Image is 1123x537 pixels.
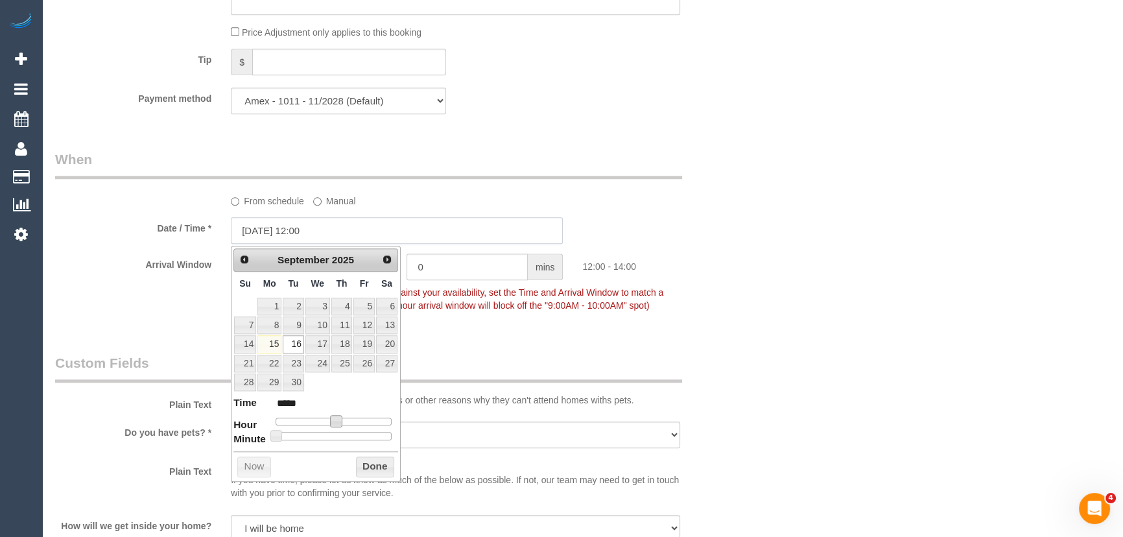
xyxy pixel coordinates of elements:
[305,355,330,372] a: 24
[573,254,748,273] div: 12:00 - 14:00
[8,13,34,31] img: Automaid Logo
[45,460,221,478] label: Plain Text
[257,298,281,315] a: 1
[45,422,221,439] label: Do you have pets? *
[305,335,330,353] a: 17
[283,335,303,353] a: 16
[376,316,397,334] a: 13
[55,353,682,383] legend: Custom Fields
[234,355,256,372] a: 21
[45,49,221,66] label: Tip
[55,150,682,179] legend: When
[231,190,304,208] label: From schedule
[234,335,256,353] a: 14
[237,457,270,477] button: Now
[235,250,254,268] a: Prev
[356,457,394,477] button: Done
[305,316,330,334] a: 10
[231,287,663,311] span: To make this booking count against your availability, set the Time and Arrival Window to match a ...
[283,374,303,391] a: 30
[337,278,348,289] span: Thursday
[528,254,563,280] span: mins
[376,335,397,353] a: 20
[242,27,421,38] span: Price Adjustment only applies to this booking
[1105,493,1116,503] span: 4
[231,197,239,206] input: From schedule
[332,254,354,265] span: 2025
[239,254,250,265] span: Prev
[231,394,680,407] p: Some of our cleaning teams have allergies or other reasons why they can't attend homes withs pets.
[305,298,330,315] a: 3
[257,374,281,391] a: 29
[353,298,374,315] a: 5
[311,278,324,289] span: Wednesday
[283,355,303,372] a: 23
[381,278,392,289] span: Saturday
[331,355,353,372] a: 25
[231,49,252,75] span: $
[231,460,680,499] p: If you have time, please let us know as much of the below as possible. If not, our team may need ...
[376,298,397,315] a: 6
[283,298,303,315] a: 2
[257,355,281,372] a: 22
[278,254,329,265] span: September
[382,254,392,265] span: Next
[233,418,257,434] dt: Hour
[331,298,353,315] a: 4
[353,316,374,334] a: 12
[1079,493,1110,524] iframe: Intercom live chat
[233,432,266,448] dt: Minute
[378,250,396,268] a: Next
[234,374,256,391] a: 28
[45,394,221,411] label: Plain Text
[331,335,353,353] a: 18
[231,217,563,244] input: DD/MM/YYYY HH:MM
[233,396,257,412] dt: Time
[353,355,374,372] a: 26
[263,278,276,289] span: Monday
[313,197,322,206] input: Manual
[257,316,281,334] a: 8
[239,278,251,289] span: Sunday
[283,316,303,334] a: 9
[360,278,369,289] span: Friday
[313,190,356,208] label: Manual
[289,278,299,289] span: Tuesday
[45,88,221,105] label: Payment method
[257,335,281,353] a: 15
[45,515,221,532] label: How will we get inside your home?
[376,355,397,372] a: 27
[331,316,353,334] a: 11
[353,335,374,353] a: 19
[234,316,256,334] a: 7
[45,254,221,271] label: Arrival Window
[45,217,221,235] label: Date / Time *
